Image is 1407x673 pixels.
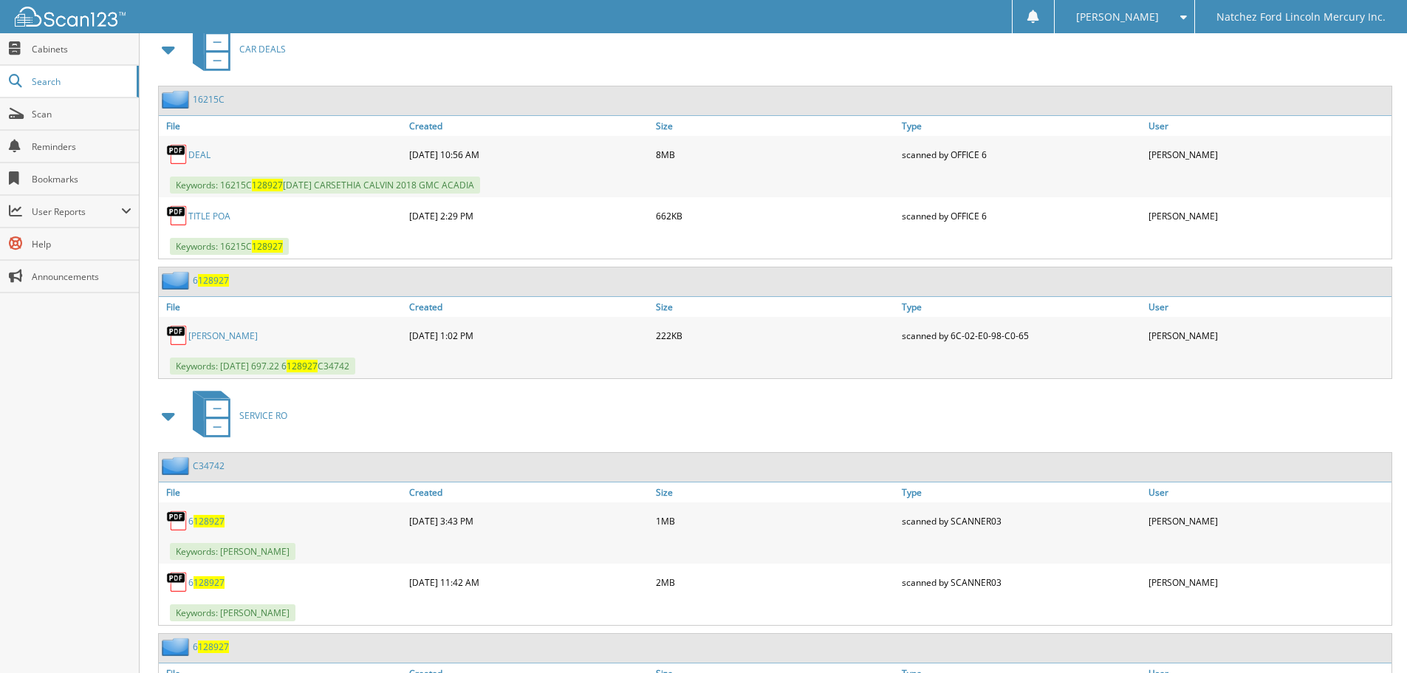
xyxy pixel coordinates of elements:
[652,140,899,169] div: 8MB
[170,604,295,621] span: Keywords: [PERSON_NAME]
[170,358,355,375] span: Keywords: [DATE] 697.22 6 C34742
[405,482,652,502] a: Created
[1145,482,1391,502] a: User
[188,515,225,527] a: 6128927
[188,210,230,222] a: TITLE POA
[652,321,899,350] div: 222KB
[188,576,225,589] a: 6128927
[239,409,287,422] span: SERVICE RO
[32,270,131,283] span: Announcements
[198,640,229,653] span: 128927
[193,93,225,106] a: 16215C
[32,205,121,218] span: User Reports
[405,201,652,230] div: [DATE] 2:29 PM
[188,329,258,342] a: [PERSON_NAME]
[166,324,188,346] img: PDF.png
[193,460,225,472] a: C34742
[652,567,899,597] div: 2MB
[1216,13,1386,21] span: Natchez Ford Lincoln Mercury Inc.
[405,116,652,136] a: Created
[898,482,1145,502] a: Type
[166,143,188,165] img: PDF.png
[15,7,126,27] img: scan123-logo-white.svg
[652,297,899,317] a: Size
[194,576,225,589] span: 128927
[184,20,286,78] a: CAR DEALS
[405,140,652,169] div: [DATE] 10:56 AM
[32,108,131,120] span: Scan
[1145,116,1391,136] a: User
[162,90,193,109] img: folder2.png
[1145,297,1391,317] a: User
[898,297,1145,317] a: Type
[193,640,229,653] a: 6128927
[898,321,1145,350] div: scanned by 6C-02-E0-98-C0-65
[1145,321,1391,350] div: [PERSON_NAME]
[652,506,899,536] div: 1MB
[1145,567,1391,597] div: [PERSON_NAME]
[194,515,225,527] span: 128927
[252,179,283,191] span: 128927
[898,201,1145,230] div: scanned by OFFICE 6
[1333,602,1407,673] iframe: Chat Widget
[1145,506,1391,536] div: [PERSON_NAME]
[405,297,652,317] a: Created
[170,543,295,560] span: Keywords: [PERSON_NAME]
[170,238,289,255] span: Keywords: 16215C
[252,240,283,253] span: 128927
[239,43,286,55] span: CAR DEALS
[159,116,405,136] a: File
[652,482,899,502] a: Size
[652,201,899,230] div: 662KB
[405,321,652,350] div: [DATE] 1:02 PM
[166,571,188,593] img: PDF.png
[170,177,480,194] span: Keywords: 16215C [DATE] CARSETHIA CALVIN 2018 GMC ACADIA
[1145,201,1391,230] div: [PERSON_NAME]
[898,140,1145,169] div: scanned by OFFICE 6
[184,386,287,445] a: SERVICE RO
[32,238,131,250] span: Help
[159,297,405,317] a: File
[188,148,210,161] a: DEAL
[287,360,318,372] span: 128927
[898,116,1145,136] a: Type
[32,43,131,55] span: Cabinets
[162,271,193,290] img: folder2.png
[166,510,188,532] img: PDF.png
[162,638,193,656] img: folder2.png
[198,274,229,287] span: 128927
[405,506,652,536] div: [DATE] 3:43 PM
[405,567,652,597] div: [DATE] 11:42 AM
[898,567,1145,597] div: scanned by SCANNER03
[166,205,188,227] img: PDF.png
[652,116,899,136] a: Size
[193,274,229,287] a: 6128927
[1076,13,1159,21] span: [PERSON_NAME]
[898,506,1145,536] div: scanned by SCANNER03
[159,482,405,502] a: File
[1145,140,1391,169] div: [PERSON_NAME]
[32,75,129,88] span: Search
[32,140,131,153] span: Reminders
[32,173,131,185] span: Bookmarks
[162,457,193,475] img: folder2.png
